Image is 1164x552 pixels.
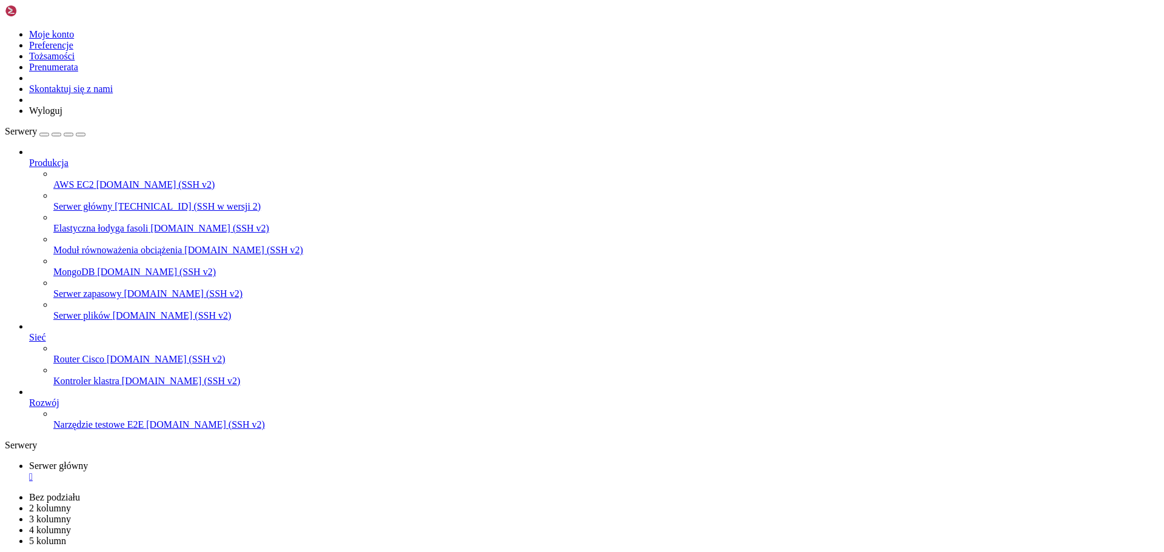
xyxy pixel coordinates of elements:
font: Kontroler klastra [53,376,119,386]
font: Wyloguj [29,105,62,116]
a: Kontroler klastra [DOMAIN_NAME] (SSH v2) [53,376,1159,387]
a: Sieć [29,332,1159,343]
font: Rozwój [29,397,59,408]
li: Produkcja [29,147,1159,321]
font: [DOMAIN_NAME] (SSH v2) [96,179,215,190]
font: Serwer główny [29,461,88,471]
a: Serwer główny [TECHNICAL_ID] (SSH w wersji 2) [53,201,1159,212]
li: Narzędzie testowe E2E [DOMAIN_NAME] (SSH v2) [53,408,1159,430]
font: [DOMAIN_NAME] (SSH v2) [97,267,216,277]
font: [DOMAIN_NAME] (SSH v2) [150,223,269,233]
a: Narzędzie testowe E2E [DOMAIN_NAME] (SSH v2) [53,419,1159,430]
a: Produkcja [29,158,1159,168]
font: Elastyczna łodyga fasoli [53,223,148,233]
a: Elastyczna łodyga fasoli [DOMAIN_NAME] (SSH v2) [53,223,1159,234]
a: Moduł równoważenia obciążenia [DOMAIN_NAME] (SSH v2) [53,245,1159,256]
font: 2 kolumny [29,503,71,513]
font: Serwer główny [53,201,112,211]
font: 4 kolumny [29,525,71,535]
font: 5 kolumn [29,536,66,546]
font: MongoDB [53,267,95,277]
a: Serwer główny [29,461,1159,482]
a: Serwer plików [DOMAIN_NAME] (SSH v2) [53,310,1159,321]
a: Serwer zapasowy [DOMAIN_NAME] (SSH v2) [53,288,1159,299]
font: Router Cisco [53,354,104,364]
a: MongoDB [DOMAIN_NAME] (SSH v2) [53,267,1159,278]
li: Rozwój [29,387,1159,430]
font: [TECHNICAL_ID] (SSH w wersji 2) [115,201,261,211]
li: Serwer zapasowy [DOMAIN_NAME] (SSH v2) [53,278,1159,299]
a: Preferencje [29,40,73,50]
font: Sieć [29,332,46,342]
li: Serwer główny [TECHNICAL_ID] (SSH w wersji 2) [53,190,1159,212]
li: Kontroler klastra [DOMAIN_NAME] (SSH v2) [53,365,1159,387]
font: [DOMAIN_NAME] (SSH v2) [184,245,303,255]
font: [DOMAIN_NAME] (SSH v2) [146,419,265,430]
font: Serwer zapasowy [53,288,121,299]
a:  [29,471,1159,482]
a: Serwery [5,126,85,136]
font: Moduł równoważenia obciążenia [53,245,182,255]
font: Narzędzie testowe E2E [53,419,144,430]
li: Sieć [29,321,1159,387]
font: Serwery [5,440,37,450]
font: [DOMAIN_NAME] (SSH v2) [122,376,241,386]
font: AWS EC2 [53,179,94,190]
li: Elastyczna łodyga fasoli [DOMAIN_NAME] (SSH v2) [53,212,1159,234]
font: Produkcja [29,158,69,168]
a: Prenumerata [29,62,78,72]
font: [DOMAIN_NAME] (SSH v2) [124,288,242,299]
font: Bez podziału [29,492,80,502]
a: Moje konto [29,29,74,39]
a: Router Cisco [DOMAIN_NAME] (SSH v2) [53,354,1159,365]
a: Tożsamości [29,51,75,61]
li: MongoDB [DOMAIN_NAME] (SSH v2) [53,256,1159,278]
font: Serwery [5,126,37,136]
li: Moduł równoważenia obciążenia [DOMAIN_NAME] (SSH v2) [53,234,1159,256]
font: [DOMAIN_NAME] (SSH v2) [113,310,232,321]
a: Rozwój [29,397,1159,408]
li: AWS EC2 [DOMAIN_NAME] (SSH v2) [53,168,1159,190]
li: Router Cisco [DOMAIN_NAME] (SSH v2) [53,343,1159,365]
img: Shellngn [5,5,75,17]
font: 3 kolumny [29,514,71,524]
font: Serwer plików [53,310,110,321]
li: Serwer plików [DOMAIN_NAME] (SSH v2) [53,299,1159,321]
font:  [29,471,33,482]
a: Skontaktuj się z nami [29,84,113,94]
a: AWS EC2 [DOMAIN_NAME] (SSH v2) [53,179,1159,190]
font: [DOMAIN_NAME] (SSH v2) [107,354,226,364]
